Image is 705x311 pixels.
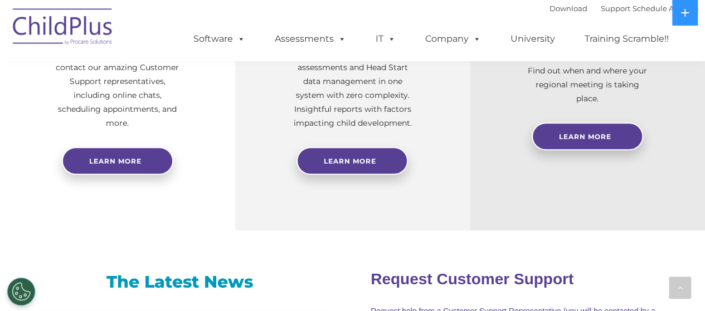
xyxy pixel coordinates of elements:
[7,278,35,305] button: Cookies Settings
[7,1,119,56] img: ChildPlus by Procare Solutions
[56,33,179,130] p: Need help with ChildPlus? We offer many convenient ways to contact our amazing Customer Support r...
[324,157,376,165] span: Learn More
[559,132,611,141] span: Learn More
[573,28,680,50] a: Training Scramble!!
[89,157,142,165] span: Learn more
[532,122,643,150] a: Learn More
[296,147,408,175] a: Learn More
[25,271,334,293] h3: The Latest News
[633,4,698,13] a: Schedule A Demo
[601,4,630,13] a: Support
[526,22,649,106] p: Not using ChildPlus? These are a great opportunity to network and learn from ChildPlus users. Fin...
[62,147,173,175] a: Learn more
[499,28,566,50] a: University
[414,28,492,50] a: Company
[182,28,256,50] a: Software
[550,4,587,13] a: Download
[364,28,407,50] a: IT
[550,4,698,13] font: |
[264,28,357,50] a: Assessments
[155,73,189,82] span: Last name
[291,47,415,130] p: Experience and analyze child assessments and Head Start data management in one system with zero c...
[155,119,202,127] span: Phone number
